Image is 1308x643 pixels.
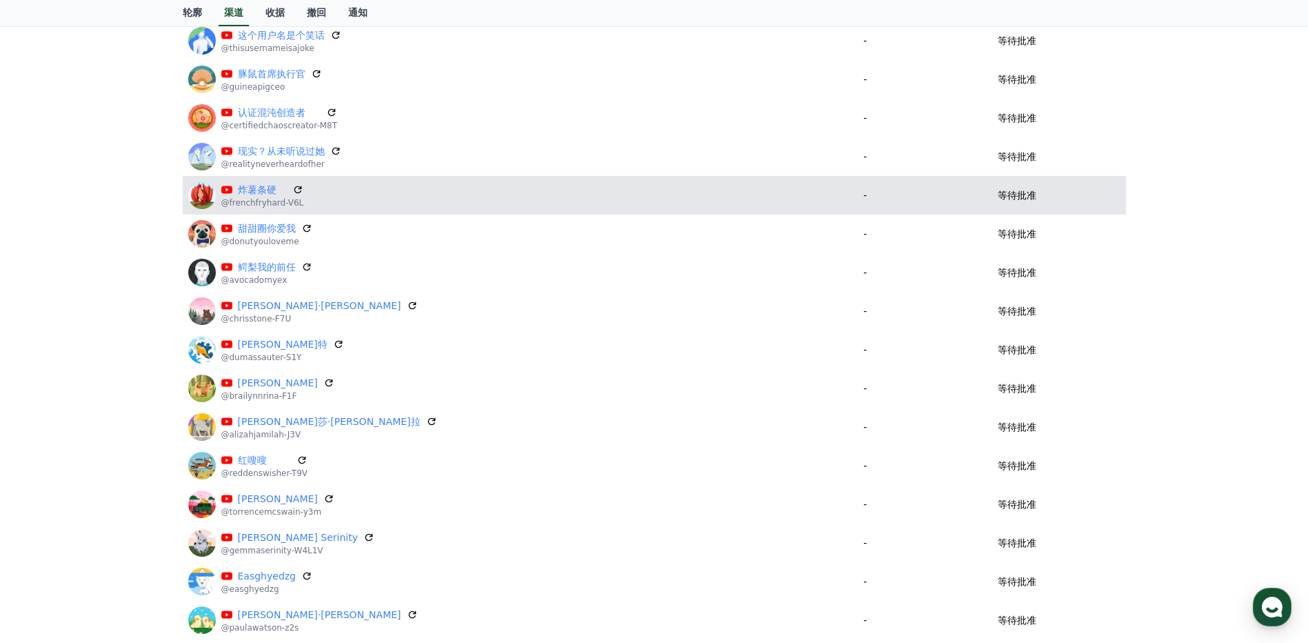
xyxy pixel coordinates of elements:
[188,375,216,402] img: 布雷琳·丽娜
[221,352,344,363] p: @dumassauter-S1Y
[998,343,1036,357] p: 等待批准
[238,144,325,159] a: 现实？从未听说过她
[998,227,1036,241] p: 等待批准
[827,613,903,628] p: -
[827,188,903,203] p: -
[188,66,216,93] img: 豚鼠首席执行官
[238,492,318,506] a: [PERSON_NAME]
[998,613,1036,628] p: 等待批准
[238,67,305,81] a: 豚鼠首席执行官
[188,336,216,364] img: 大仲马·索特
[238,608,401,622] a: [PERSON_NAME]·[PERSON_NAME]
[998,459,1036,473] p: 等待批准
[114,459,155,470] span: Messages
[221,120,338,131] p: @certifiedchaoscreator-M8T
[221,545,374,556] p: @gemmaserinity-W4L1V
[221,159,341,170] p: @realityneverheardofher
[183,7,202,18] font: 轮廓
[827,266,903,280] p: -
[348,7,368,18] font: 通知
[221,197,304,208] p: @frenchfryhard-V6L
[238,106,321,120] a: 认证混沌创造者
[221,584,313,595] p: @easghyedzg
[221,275,312,286] p: @avocadomyex
[998,497,1036,512] p: 等待批准
[221,43,341,54] p: @thisusernameisajoke
[238,28,325,43] a: 这个用户名是个笑话
[238,337,328,352] a: [PERSON_NAME]特
[221,506,334,517] p: @torrencemcswain-y3m
[998,536,1036,551] p: 等待批准
[221,468,308,479] p: @reddenswisher-T9V
[827,34,903,48] p: -
[827,343,903,357] p: -
[998,72,1036,87] p: 等待批准
[188,529,216,557] img: 杰玛·塞里尼蒂 Gemma Serinity
[827,111,903,126] p: -
[998,575,1036,589] p: 等待批准
[188,181,216,209] img: 炸薯条硬
[238,183,288,197] a: 炸薯条硬
[221,390,334,402] p: @brailynnrina-F1F
[998,34,1036,48] p: 等待批准
[827,382,903,396] p: -
[91,437,178,472] a: Messages
[998,382,1036,396] p: 等待批准
[188,259,216,286] img: 鳄梨我的前任
[238,569,296,584] a: Easghyedzg
[827,304,903,319] p: -
[827,72,903,87] p: -
[188,220,216,248] img: 甜甜圈你爱我
[827,420,903,435] p: -
[827,497,903,512] p: -
[4,437,91,472] a: Home
[224,7,243,18] font: 渠道
[827,575,903,589] p: -
[188,143,216,170] img: 现实？从未听说过她
[188,568,216,595] img: Easghyedzg
[265,7,285,18] font: 收据
[238,453,291,468] a: 红嗖嗖
[827,150,903,164] p: -
[221,313,418,324] p: @chrisstone-F7U
[221,81,322,92] p: @guineapigceo
[238,376,318,390] a: [PERSON_NAME]
[188,491,216,518] img: 托伦斯·麦克斯温
[827,536,903,551] p: -
[238,221,296,236] a: 甜甜圈你爱我
[35,458,59,469] span: Home
[998,188,1036,203] p: 等待批准
[238,531,358,545] a: [PERSON_NAME] Serinity
[221,622,418,633] p: @paulawatson-z2s
[204,458,238,469] span: Settings
[238,299,401,313] a: [PERSON_NAME]·[PERSON_NAME]
[221,429,437,440] p: @alizahjamilah-J3V
[188,413,216,441] img: 艾丽莎·贾米拉
[188,452,216,479] img: 红嗖嗖
[998,304,1036,319] p: 等待批准
[998,420,1036,435] p: 等待批准
[188,27,216,55] img: 这个用户名是个笑话
[188,297,216,325] img: 克里斯·斯通
[238,415,421,429] a: [PERSON_NAME]莎·[PERSON_NAME]拉
[188,606,216,634] img: 宝拉·沃森
[307,7,326,18] font: 撤回
[221,236,312,247] p: @donutyouloveme
[188,104,216,132] img: 认证混沌创造者
[998,150,1036,164] p: 等待批准
[827,459,903,473] p: -
[238,260,296,275] a: 鳄梨我的前任
[827,227,903,241] p: -
[998,266,1036,280] p: 等待批准
[178,437,265,472] a: Settings
[998,111,1036,126] p: 等待批准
